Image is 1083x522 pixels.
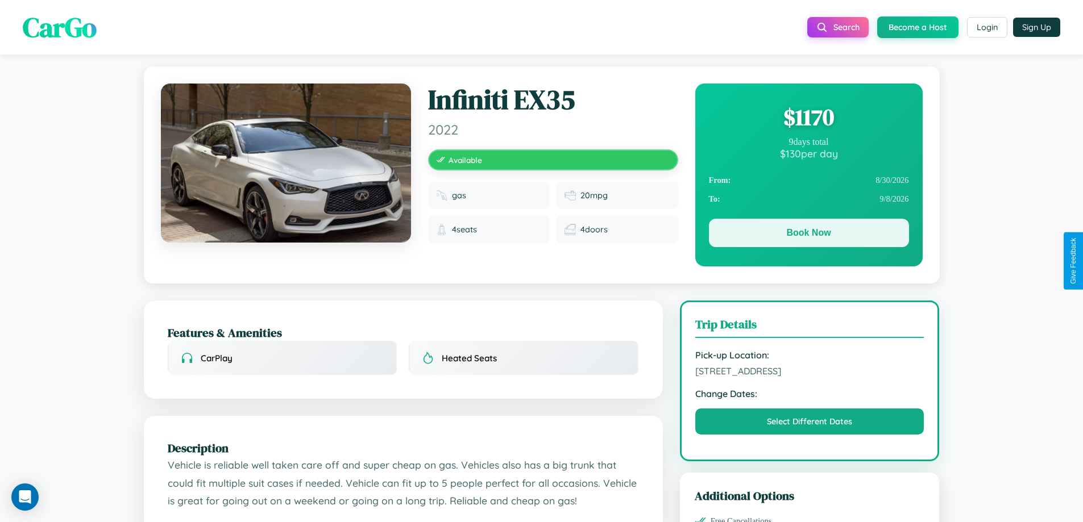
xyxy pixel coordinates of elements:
strong: To: [709,194,720,204]
h2: Description [168,440,639,456]
button: Sign Up [1013,18,1060,37]
span: CarPlay [201,353,233,364]
button: Select Different Dates [695,408,924,435]
button: Search [807,17,869,37]
h1: Infiniti EX35 [428,83,678,116]
strong: Pick-up Location: [695,349,924,361]
img: Fuel type [436,190,447,201]
div: 8 / 30 / 2026 [709,171,909,190]
button: Become a Host [877,16,958,38]
span: 20 mpg [580,190,608,201]
img: Seats [436,224,447,235]
div: Give Feedback [1069,238,1077,284]
span: 4 seats [452,224,477,235]
strong: From: [709,176,731,185]
img: Fuel efficiency [565,190,576,201]
strong: Change Dates: [695,388,924,399]
h2: Features & Amenities [168,324,639,341]
span: CarGo [23,9,97,46]
img: Doors [565,224,576,235]
button: Book Now [709,219,909,247]
img: Infiniti EX35 2022 [161,83,411,243]
span: 4 doors [580,224,608,235]
div: $ 1170 [709,102,909,132]
div: Open Intercom Messenger [11,483,39,511]
button: Login [967,17,1007,37]
span: [STREET_ADDRESS] [695,365,924,377]
span: Heated Seats [442,353,497,364]
span: 2022 [428,121,678,138]
p: Vehicle is reliable well taken care off and super cheap on gas. Vehicles also has a big trunk tha... [168,456,639,510]
span: Available [449,155,482,165]
h3: Additional Options [695,487,925,504]
span: gas [452,190,466,201]
div: 9 days total [709,137,909,147]
h3: Trip Details [695,316,924,338]
span: Search [833,22,860,32]
div: 9 / 8 / 2026 [709,190,909,208]
div: $ 130 per day [709,147,909,160]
